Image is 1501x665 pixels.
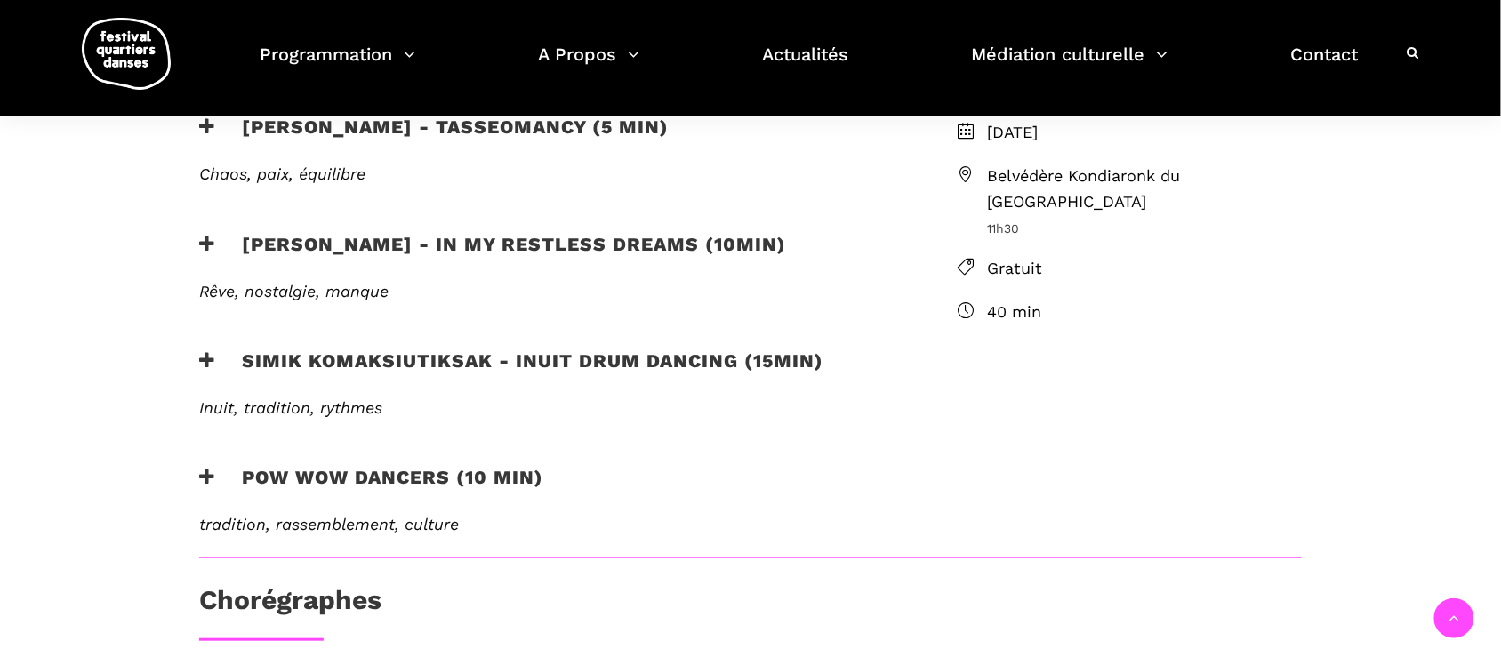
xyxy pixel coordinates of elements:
span: Belvédère Kondiaronk du [GEOGRAPHIC_DATA] [987,164,1302,215]
em: Chaos, paix, équilibre [199,164,365,183]
span: 40 min [987,300,1302,325]
h3: [PERSON_NAME] - In my restless dreams (10min) [199,233,786,277]
h3: [PERSON_NAME] - Tasseomancy (5 min) [199,116,669,160]
a: Contact [1291,39,1359,92]
a: Médiation culturelle [972,39,1168,92]
a: Actualités [763,39,849,92]
h3: Chorégraphes [199,585,381,629]
span: [DATE] [987,120,1302,146]
em: Rêve, nostalgie, manque [199,282,389,300]
a: A Propos [538,39,639,92]
h3: Pow Wow Dancers (10 min) [199,467,543,511]
a: Programmation [260,39,415,92]
img: logo-fqd-med [82,18,171,90]
h3: Simik Komaksiutiksak - Inuit Drum Dancing (15min) [199,349,823,394]
span: 11h30 [987,219,1302,238]
em: tradition, rassemblement, culture [199,516,459,534]
em: Inuit, tradition, rythmes [199,398,382,417]
span: Gratuit [987,256,1302,282]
